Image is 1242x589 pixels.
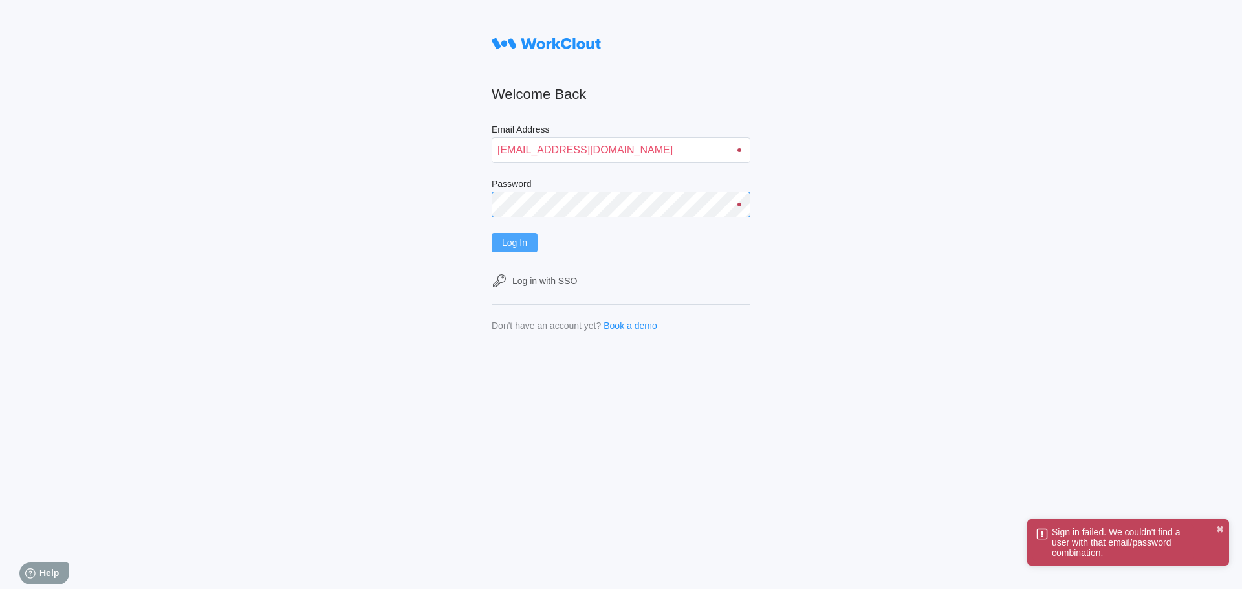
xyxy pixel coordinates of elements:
[492,137,750,163] input: Enter your email
[512,276,577,286] div: Log in with SSO
[492,273,750,289] a: Log in with SSO
[502,238,527,247] span: Log In
[492,124,750,137] label: Email Address
[492,233,538,252] button: Log In
[604,320,657,331] a: Book a demo
[492,85,750,104] h2: Welcome Back
[1216,524,1224,535] button: close
[1052,527,1189,558] div: Sign in failed. We couldn't find a user with that email/password combination.
[492,179,750,192] label: Password
[492,320,601,331] div: Don't have an account yet?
